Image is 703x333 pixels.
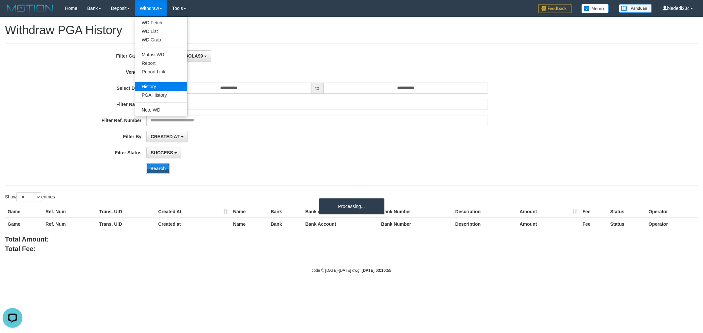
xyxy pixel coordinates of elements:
[151,134,180,139] span: CREATED AT
[230,206,268,218] th: Name
[5,206,43,218] th: Game
[378,206,453,218] th: Bank Number
[5,3,55,13] img: MOTION_logo.png
[135,36,187,44] a: WD Grab
[151,150,173,155] span: SUCCESS
[16,192,41,202] select: Showentries
[268,218,303,230] th: Bank
[135,106,187,114] a: Note WD
[156,218,230,230] th: Created at
[303,218,378,230] th: Bank Account
[135,67,187,76] a: Report Link
[580,218,608,230] th: Fee
[135,18,187,27] a: WD Fetch
[43,206,97,218] th: Ref. Num
[135,91,187,99] a: PGA History
[135,50,187,59] a: Mutasi WD
[608,218,646,230] th: Status
[5,24,698,37] h1: Withdraw PGA History
[312,268,392,273] small: code © [DATE]-[DATE] dwg |
[646,218,698,230] th: Operator
[135,82,187,91] a: History
[453,206,517,218] th: Description
[311,83,324,94] span: to
[97,218,156,230] th: Trans. UID
[146,131,188,142] button: CREATED AT
[5,192,55,202] label: Show entries
[517,218,580,230] th: Amount
[5,218,43,230] th: Game
[5,236,49,243] b: Total Amount:
[230,218,268,230] th: Name
[5,245,36,252] b: Total Fee:
[646,206,698,218] th: Operator
[539,4,571,13] img: Feedback.jpg
[581,4,609,13] img: Button%20Memo.svg
[135,27,187,36] a: WD List
[580,206,608,218] th: Fee
[362,268,391,273] strong: [DATE] 03:10:55
[453,218,517,230] th: Description
[3,3,22,22] button: Open LiveChat chat widget
[303,206,378,218] th: Bank Account
[319,198,385,215] div: Processing...
[608,206,646,218] th: Status
[135,59,187,67] a: Report
[97,206,156,218] th: Trans. UID
[156,206,230,218] th: Created At
[146,163,170,174] button: Search
[378,218,453,230] th: Bank Number
[268,206,303,218] th: Bank
[619,4,652,13] img: panduan.png
[43,218,97,230] th: Ref. Num
[517,206,580,218] th: Amount
[146,147,181,158] button: SUCCESS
